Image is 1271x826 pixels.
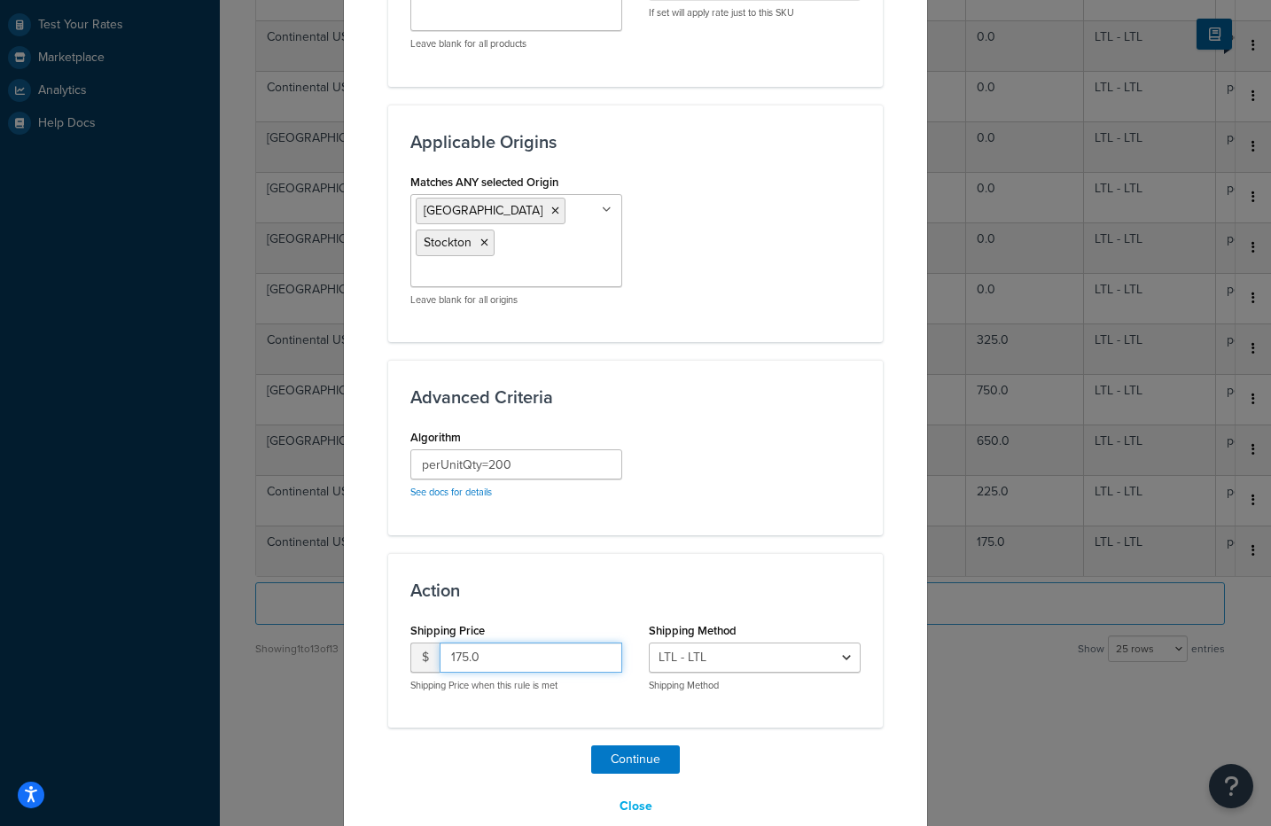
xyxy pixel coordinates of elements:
[424,201,542,220] span: [GEOGRAPHIC_DATA]
[608,791,664,822] button: Close
[649,624,737,637] label: Shipping Method
[410,485,492,499] a: See docs for details
[410,679,622,692] p: Shipping Price when this rule is met
[410,431,461,444] label: Algorithm
[410,643,440,673] span: $
[410,132,861,152] h3: Applicable Origins
[410,581,861,600] h3: Action
[649,679,861,692] p: Shipping Method
[410,387,861,407] h3: Advanced Criteria
[410,37,622,51] p: Leave blank for all products
[591,745,680,774] button: Continue
[410,175,558,189] label: Matches ANY selected Origin
[649,6,861,19] p: If set will apply rate just to this SKU
[410,624,485,637] label: Shipping Price
[410,293,622,307] p: Leave blank for all origins
[424,233,472,252] span: Stockton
